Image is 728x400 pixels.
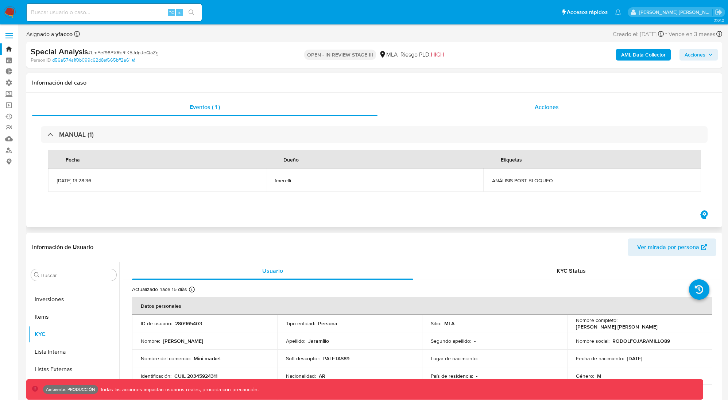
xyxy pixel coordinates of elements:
span: Riesgo PLD: [400,51,444,59]
p: [PERSON_NAME] [163,338,203,344]
p: 280965403 [175,320,202,327]
input: Buscar usuario o caso... [27,8,202,17]
button: Marcas AML [28,378,119,396]
p: Mini market [194,355,221,362]
p: MLA [444,320,454,327]
p: [PERSON_NAME] [PERSON_NAME] [576,323,658,330]
span: HIGH [431,50,444,59]
button: AML Data Collector [616,49,671,61]
span: - [665,29,667,39]
b: Person ID [31,57,51,63]
a: Notificaciones [615,9,621,15]
p: PALETAS89 [323,355,349,362]
button: Lista Interna [28,343,119,361]
div: Creado el: [DATE] [613,29,664,39]
p: Actualizado hace 15 días [132,286,187,293]
b: yfacco [54,30,73,38]
span: # LmFef98PXRqRlK5JdnJeQaZg [88,49,159,56]
p: M [597,373,601,379]
p: OPEN - IN REVIEW STAGE III [304,50,376,60]
p: Género : [576,373,594,379]
p: - [476,373,477,379]
p: [DATE] [627,355,642,362]
p: Persona [318,320,337,327]
p: - [481,355,482,362]
button: Items [28,308,119,326]
p: Tipo entidad : [286,320,315,327]
p: RODOLFOJARAMILLO89 [612,338,670,344]
span: Vence en 3 meses [669,30,715,38]
p: Lugar de nacimiento : [431,355,478,362]
p: leidy.martinez@mercadolibre.com.co [639,9,713,16]
button: Ver mirada por persona [628,238,716,256]
p: CUIL 20345924311 [174,373,217,379]
p: - [474,338,476,344]
p: Soft descriptor : [286,355,320,362]
p: Jaramillo [308,338,329,344]
p: Apellido : [286,338,305,344]
span: Ver mirada por persona [637,238,699,256]
span: Acciones [535,103,559,111]
button: KYC [28,326,119,343]
button: search-icon [184,7,199,18]
b: AML Data Collector [621,49,666,61]
p: País de residencia : [431,373,473,379]
input: Buscar [41,272,113,279]
span: Accesos rápidos [567,8,608,16]
p: Ambiente: PRODUCCIÓN [46,388,95,391]
span: ⌥ [169,9,174,16]
span: ANÁLISIS POST BLOQUEO [492,177,692,184]
p: Nombre del comercio : [141,355,191,362]
p: Segundo apellido : [431,338,471,344]
p: Nombre social : [576,338,609,344]
div: Etiquetas [492,151,531,168]
div: MLA [379,51,398,59]
p: Identificación : [141,373,171,379]
h1: Información de Usuario [32,244,93,251]
p: ID de usuario : [141,320,172,327]
span: s [178,9,181,16]
button: Inversiones [28,291,119,308]
p: AR [319,373,325,379]
b: Special Analysis [31,46,88,57]
button: Buscar [34,272,40,278]
p: Nombre : [141,338,160,344]
p: Fecha de nacimiento : [576,355,624,362]
div: Dueño [275,151,307,168]
h1: Información del caso [32,79,716,86]
span: KYC Status [557,267,586,275]
span: Acciones [685,49,705,61]
span: Usuario [262,267,283,275]
span: [DATE] 13:28:36 [57,177,257,184]
p: Nacionalidad : [286,373,316,379]
p: Sitio : [431,320,441,327]
div: MANUAL (1) [41,126,708,143]
p: Todas las acciones impactan usuarios reales, proceda con precaución. [98,386,259,393]
button: Acciones [679,49,718,61]
p: Nombre completo : [576,317,617,323]
span: Asignado a [26,30,73,38]
span: fmerelli [275,177,475,184]
span: Eventos ( 1 ) [190,103,220,111]
a: Salir [715,8,723,16]
h3: MANUAL (1) [59,131,94,139]
th: Datos personales [132,297,712,315]
div: Fecha [57,151,89,168]
button: Listas Externas [28,361,119,378]
a: d56a574a1f0b099c62d8ef665bff2a61 [52,57,135,63]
